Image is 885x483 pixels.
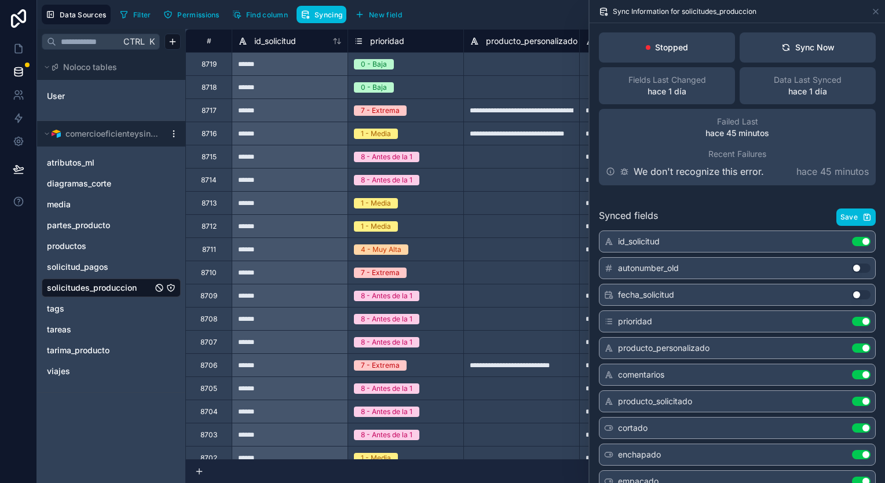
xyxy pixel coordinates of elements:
[361,152,412,162] div: 8 - Antes de la 1
[618,396,692,407] span: producto_solicitado
[42,341,181,360] div: tarima_producto
[202,83,217,92] div: 8718
[200,291,217,301] div: 8709
[47,178,152,189] a: diagramas_corte
[246,10,288,19] span: Find column
[202,106,217,115] div: 8717
[648,86,686,97] p: hace 1 día
[42,299,181,318] div: tags
[122,34,146,49] span: Ctrl
[788,86,827,97] p: hace 1 día
[47,199,152,210] a: media
[705,127,769,139] p: hace 45 minutos
[42,5,111,24] button: Data Sources
[201,175,217,185] div: 8714
[351,6,406,23] button: New field
[148,38,156,46] span: K
[774,74,842,86] span: Data Last Synced
[628,74,706,86] span: Fields Last Changed
[599,208,658,226] span: Synced fields
[47,282,137,294] span: solicitudes_produccion
[618,262,679,274] span: autonumber_old
[361,198,391,208] div: 1 - Media
[47,157,152,169] a: atributos_ml
[254,35,296,47] span: id_solicitud
[369,10,402,19] span: New field
[740,32,876,63] button: Sync Now
[228,6,292,23] button: Find column
[47,303,64,314] span: tags
[200,430,217,440] div: 8703
[47,219,110,231] span: partes_producto
[195,36,223,45] div: #
[159,6,223,23] button: Permissions
[618,342,710,354] span: producto_personalizado
[618,316,652,327] span: prioridad
[200,338,217,347] div: 8707
[42,237,181,255] div: productos
[201,268,217,277] div: 8710
[618,289,674,301] span: fecha_solicitud
[47,157,94,169] span: atributos_ml
[47,261,108,273] span: solicitud_pagos
[202,129,217,138] div: 8716
[361,82,387,93] div: 0 - Baja
[361,268,400,278] div: 7 - Extrema
[361,407,412,417] div: 8 - Antes de la 1
[200,453,217,463] div: 8702
[42,59,174,75] button: Noloco tables
[634,164,764,178] p: We don't recognize this error.
[47,261,152,273] a: solicitud_pagos
[361,59,387,69] div: 0 - Baja
[52,129,61,138] img: Airtable Logo
[202,152,217,162] div: 8715
[613,7,756,16] span: Sync Information for solicitudes_produccion
[47,324,71,335] span: tareas
[47,90,65,102] span: User
[618,236,660,247] span: id_solicitud
[717,116,758,127] span: Failed Last
[42,87,181,105] div: User
[202,60,217,69] div: 8719
[314,10,342,19] span: Syncing
[47,365,152,377] a: viajes
[361,175,412,185] div: 8 - Antes de la 1
[47,345,109,356] span: tarima_producto
[159,6,228,23] a: Permissions
[297,6,346,23] button: Syncing
[361,337,412,347] div: 8 - Antes de la 1
[47,219,152,231] a: partes_producto
[47,282,152,294] a: solicitudes_produccion
[200,314,217,324] div: 8708
[47,240,152,252] a: productos
[63,61,117,73] span: Noloco tables
[781,42,835,53] div: Sync Now
[618,422,648,434] span: cortado
[47,345,152,356] a: tarima_producto
[297,6,351,23] a: Syncing
[361,244,401,255] div: 4 - Muy Alta
[361,291,412,301] div: 8 - Antes de la 1
[202,245,216,254] div: 8711
[42,195,181,214] div: media
[47,303,152,314] a: tags
[200,407,218,416] div: 8704
[361,383,412,394] div: 8 - Antes de la 1
[836,208,876,226] button: Save
[47,240,86,252] span: productos
[708,148,766,160] span: Recent Failures
[42,320,181,339] div: tareas
[42,174,181,193] div: diagramas_corte
[618,369,664,380] span: comentarios
[42,279,181,297] div: solicitudes_produccion
[65,128,159,140] span: comercioeficienteysingular
[42,258,181,276] div: solicitud_pagos
[200,361,217,370] div: 8706
[47,199,71,210] span: media
[361,105,400,116] div: 7 - Extrema
[796,164,869,178] p: hace 45 minutos
[361,360,400,371] div: 7 - Extrema
[655,42,688,53] p: Stopped
[42,153,181,172] div: atributos_ml
[202,199,217,208] div: 8713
